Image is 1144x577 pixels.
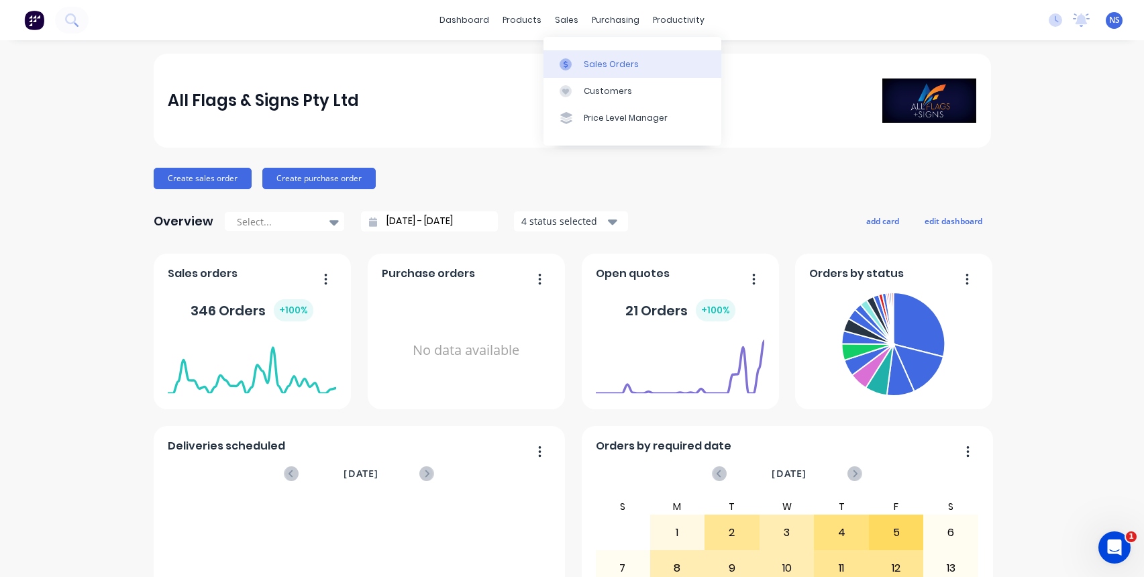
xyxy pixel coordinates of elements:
[696,299,735,321] div: + 100 %
[625,299,735,321] div: 21 Orders
[1109,14,1120,26] span: NS
[543,78,721,105] a: Customers
[814,499,869,515] div: T
[168,266,238,282] span: Sales orders
[584,58,639,70] div: Sales Orders
[924,516,978,549] div: 6
[154,208,213,235] div: Overview
[191,299,313,321] div: 346 Orders
[870,516,923,549] div: 5
[923,499,978,515] div: S
[274,299,313,321] div: + 100 %
[168,87,359,114] div: All Flags & Signs Pty Ltd
[584,85,632,97] div: Customers
[869,499,924,515] div: F
[433,10,496,30] a: dashboard
[382,266,475,282] span: Purchase orders
[262,168,376,189] button: Create purchase order
[496,10,548,30] div: products
[382,287,550,414] div: No data available
[1126,531,1137,542] span: 1
[760,499,815,515] div: W
[809,266,904,282] span: Orders by status
[543,105,721,132] a: Price Level Manager
[514,211,628,231] button: 4 status selected
[705,516,759,549] div: 2
[521,214,606,228] div: 4 status selected
[585,10,646,30] div: purchasing
[154,168,252,189] button: Create sales order
[584,112,668,124] div: Price Level Manager
[24,10,44,30] img: Factory
[596,266,670,282] span: Open quotes
[772,466,807,481] span: [DATE]
[760,516,814,549] div: 3
[1098,531,1131,564] iframe: Intercom live chat
[815,516,868,549] div: 4
[882,78,976,123] img: All Flags & Signs Pty Ltd
[548,10,585,30] div: sales
[857,212,908,229] button: add card
[705,499,760,515] div: T
[916,212,991,229] button: edit dashboard
[344,466,378,481] span: [DATE]
[651,516,705,549] div: 1
[650,499,705,515] div: M
[646,10,711,30] div: productivity
[596,438,731,454] span: Orders by required date
[543,50,721,77] a: Sales Orders
[595,499,650,515] div: S
[168,438,285,454] span: Deliveries scheduled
